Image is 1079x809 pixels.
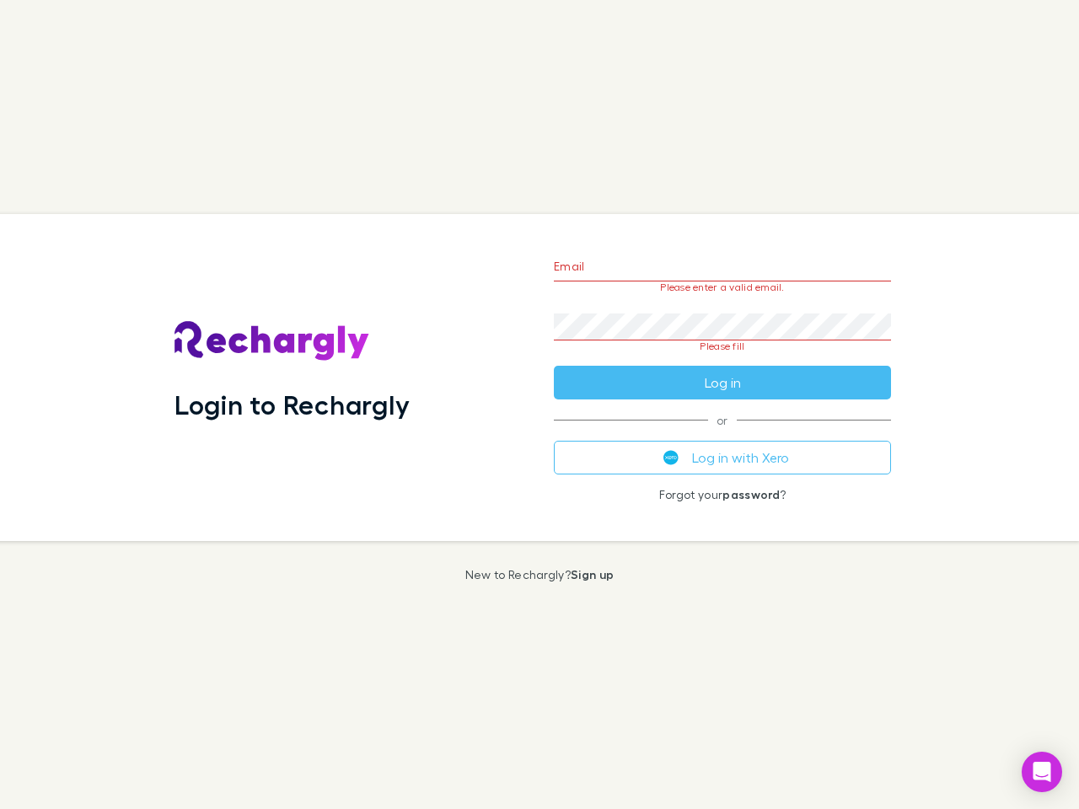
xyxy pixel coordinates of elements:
a: password [722,487,780,501]
a: Sign up [571,567,614,581]
img: Rechargly's Logo [174,321,370,362]
p: New to Rechargly? [465,568,615,581]
button: Log in with Xero [554,441,891,474]
h1: Login to Rechargly [174,388,410,421]
button: Log in [554,366,891,399]
div: Open Intercom Messenger [1022,752,1062,792]
p: Please fill [554,340,891,352]
p: Forgot your ? [554,488,891,501]
span: or [554,420,891,421]
img: Xero's logo [663,450,679,465]
p: Please enter a valid email. [554,281,891,293]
